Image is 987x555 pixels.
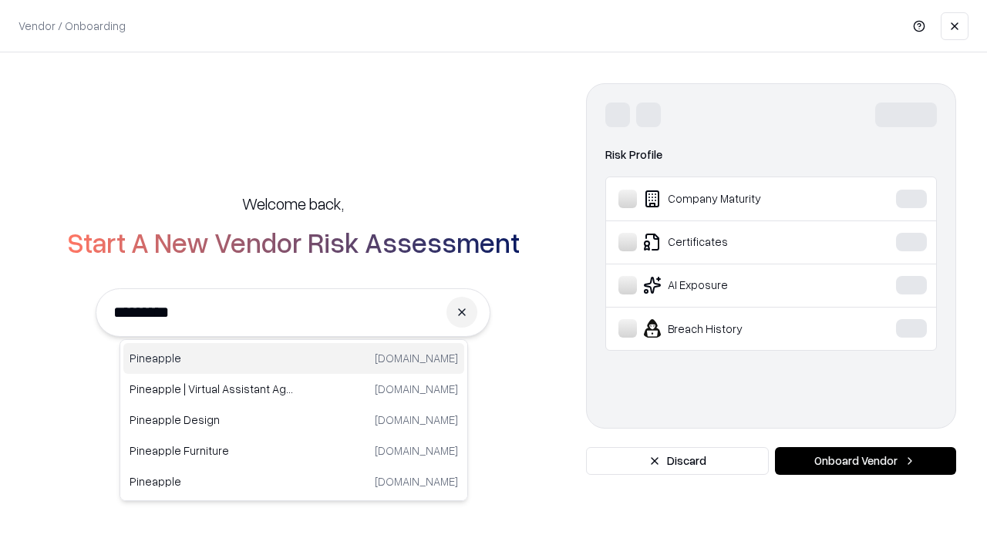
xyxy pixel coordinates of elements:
[775,447,956,475] button: Onboard Vendor
[605,146,937,164] div: Risk Profile
[130,350,294,366] p: Pineapple
[19,18,126,34] p: Vendor / Onboarding
[618,190,849,208] div: Company Maturity
[375,442,458,459] p: [DOMAIN_NAME]
[67,227,520,257] h2: Start A New Vendor Risk Assessment
[130,381,294,397] p: Pineapple | Virtual Assistant Agency
[375,381,458,397] p: [DOMAIN_NAME]
[375,412,458,428] p: [DOMAIN_NAME]
[130,442,294,459] p: Pineapple Furniture
[375,350,458,366] p: [DOMAIN_NAME]
[120,339,468,501] div: Suggestions
[586,447,769,475] button: Discard
[618,319,849,338] div: Breach History
[618,233,849,251] div: Certificates
[130,412,294,428] p: Pineapple Design
[618,276,849,294] div: AI Exposure
[375,473,458,489] p: [DOMAIN_NAME]
[242,193,344,214] h5: Welcome back,
[130,473,294,489] p: Pineapple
